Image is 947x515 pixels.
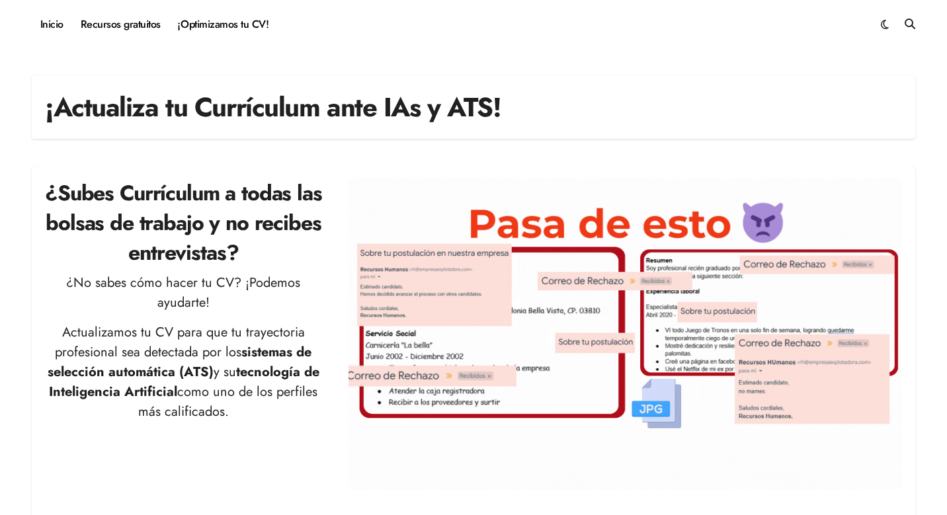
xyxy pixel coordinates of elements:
[45,273,322,313] p: ¿No sabes cómo hacer tu CV? ¡Podemos ayudarte!
[32,7,72,42] a: Inicio
[48,342,312,381] strong: sistemas de selección automática (ATS)
[49,362,319,401] strong: tecnología de Inteligencia Artificial
[45,323,322,422] p: Actualizamos tu CV para que tu trayectoria profesional sea detectada por los y su como uno de los...
[169,7,277,42] a: ¡Optimizamos tu CV!
[45,178,322,267] h2: ¿Subes Currículum a todas las bolsas de trabajo y no recibes entrevistas?
[45,89,501,126] h1: ¡Actualiza tu Currículum ante IAs y ATS!
[72,7,169,42] a: Recursos gratuitos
